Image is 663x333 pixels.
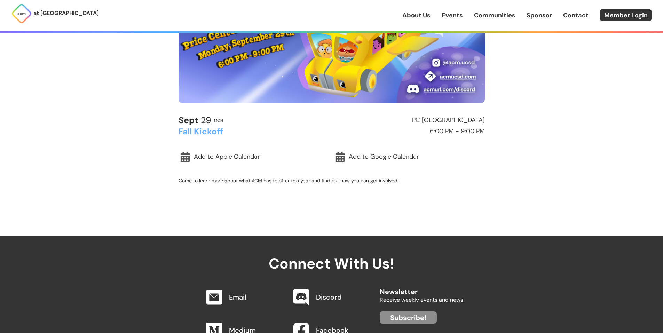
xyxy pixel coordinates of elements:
img: Discord [293,289,309,306]
a: Contact [563,11,589,20]
a: Member Login [600,9,652,21]
h2: Fall Kickoff [179,127,329,136]
img: Email [206,290,222,305]
a: Subscribe! [380,311,437,324]
h2: PC [GEOGRAPHIC_DATA] [335,117,485,124]
p: at [GEOGRAPHIC_DATA] [33,9,99,18]
h2: Newsletter [380,281,465,295]
a: Communities [474,11,515,20]
h2: 6:00 PM - 9:00 PM [335,128,485,135]
img: ACM Logo [11,3,32,24]
a: Email [229,293,246,302]
a: Add to Apple Calendar [179,149,330,165]
a: Discord [316,293,342,302]
a: Sponsor [527,11,552,20]
a: Events [442,11,463,20]
h2: Connect With Us! [199,236,465,272]
a: About Us [402,11,431,20]
b: Sept [179,114,198,126]
h2: Mon [214,118,223,122]
h2: 29 [179,116,211,125]
p: Come to learn more about what ACM has to offer this year and find out how you can get involved! [179,177,485,184]
a: Add to Google Calendar [333,149,485,165]
a: at [GEOGRAPHIC_DATA] [11,3,99,24]
p: Receive weekly events and news! [380,295,465,304]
